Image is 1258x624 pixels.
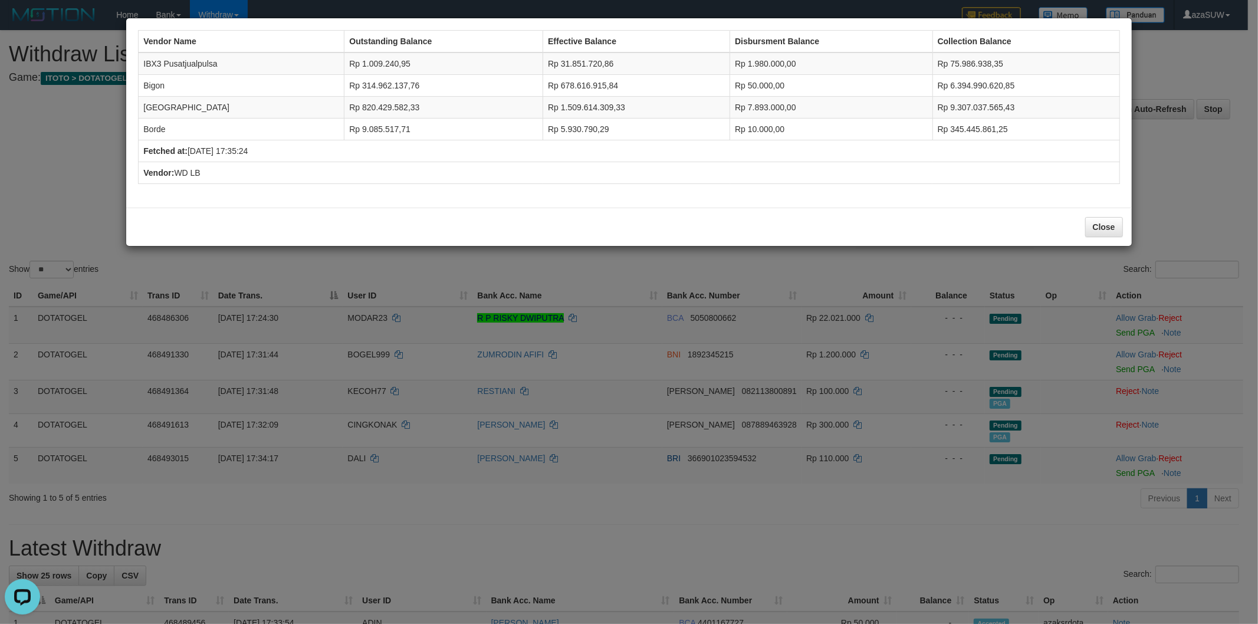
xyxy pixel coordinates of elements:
[730,119,933,140] td: Rp 10.000,00
[543,75,730,97] td: Rp 678.616.915,84
[344,52,543,75] td: Rp 1.009.240,95
[543,31,730,53] th: Effective Balance
[344,31,543,53] th: Outstanding Balance
[344,97,543,119] td: Rp 820.429.582,33
[143,168,174,178] b: Vendor:
[344,75,543,97] td: Rp 314.962.137,76
[932,52,1119,75] td: Rp 75.986.938,35
[139,31,344,53] th: Vendor Name
[543,97,730,119] td: Rp 1.509.614.309,33
[932,31,1119,53] th: Collection Balance
[143,146,188,156] b: Fetched at:
[344,119,543,140] td: Rp 9.085.517,71
[730,97,933,119] td: Rp 7.893.000,00
[730,52,933,75] td: Rp 1.980.000,00
[139,52,344,75] td: IBX3 Pusatjualpulsa
[543,52,730,75] td: Rp 31.851.720,86
[1085,217,1123,237] button: Close
[139,119,344,140] td: Borde
[139,97,344,119] td: [GEOGRAPHIC_DATA]
[543,119,730,140] td: Rp 5.930.790,29
[730,75,933,97] td: Rp 50.000,00
[730,31,933,53] th: Disbursment Balance
[932,75,1119,97] td: Rp 6.394.990.620,85
[139,162,1119,184] td: WD LB
[139,140,1119,162] td: [DATE] 17:35:24
[5,5,40,40] button: Open LiveChat chat widget
[139,75,344,97] td: Bigon
[932,119,1119,140] td: Rp 345.445.861,25
[932,97,1119,119] td: Rp 9.307.037.565,43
